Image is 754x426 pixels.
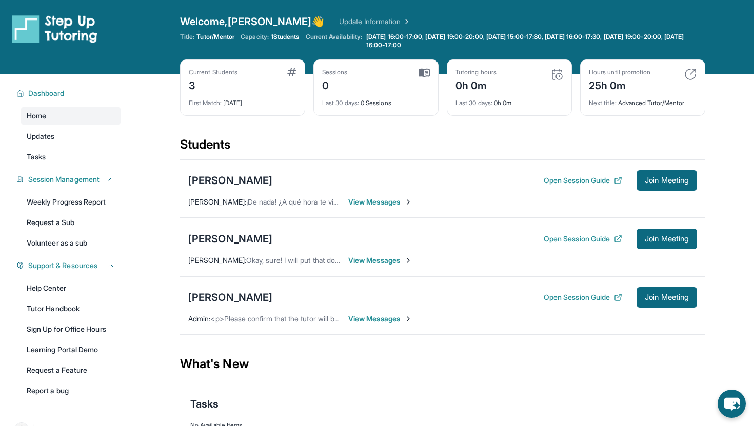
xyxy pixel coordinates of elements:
button: Join Meeting [637,170,697,191]
span: Dashboard [28,88,65,98]
span: Okay, sure! I will put that down. Feel free to reach out if you need to make any schedule adjustm... [246,256,689,265]
img: Chevron Right [401,16,411,27]
span: Current Availability: [306,33,362,49]
div: [PERSON_NAME] [188,290,272,305]
img: card [287,68,296,76]
img: Chevron-Right [404,198,412,206]
span: Support & Resources [28,260,97,271]
img: card [419,68,430,77]
span: Home [27,111,46,121]
span: Session Management [28,174,100,185]
div: [DATE] [189,93,296,107]
div: Students [180,136,705,159]
button: Join Meeting [637,229,697,249]
div: Current Students [189,68,237,76]
button: chat-button [718,390,746,418]
img: card [551,68,563,80]
span: ¡De nada! ¿A qué hora te viene bien? 😊 [246,197,376,206]
span: <p>Please confirm that the tutor will be able to attend your first assigned meeting time before j... [210,314,581,323]
a: Request a Sub [21,213,121,232]
span: [PERSON_NAME] : [188,197,246,206]
div: Advanced Tutor/Mentor [589,93,697,107]
div: 25h 0m [589,76,650,93]
div: 0 [322,76,348,93]
span: Tasks [27,152,46,162]
span: View Messages [348,314,412,324]
span: [DATE] 16:00-17:00, [DATE] 19:00-20:00, [DATE] 15:00-17:30, [DATE] 16:00-17:30, [DATE] 19:00-20:0... [366,33,703,49]
button: Open Session Guide [544,175,622,186]
span: Capacity: [241,33,269,41]
button: Session Management [24,174,115,185]
span: Title: [180,33,194,41]
a: Home [21,107,121,125]
span: Next title : [589,99,617,107]
a: Help Center [21,279,121,297]
span: Last 30 days : [322,99,359,107]
div: 0h 0m [455,76,497,93]
div: Sessions [322,68,348,76]
a: Request a Feature [21,361,121,379]
div: [PERSON_NAME] [188,232,272,246]
span: Last 30 days : [455,99,492,107]
button: Join Meeting [637,287,697,308]
a: Update Information [339,16,411,27]
span: Join Meeting [645,177,689,184]
span: [PERSON_NAME] : [188,256,246,265]
a: Volunteer as a sub [21,234,121,252]
span: Tasks [190,397,219,411]
a: [DATE] 16:00-17:00, [DATE] 19:00-20:00, [DATE] 15:00-17:30, [DATE] 16:00-17:30, [DATE] 19:00-20:0... [364,33,705,49]
a: Sign Up for Office Hours [21,320,121,338]
img: card [684,68,697,80]
button: Support & Resources [24,260,115,271]
span: Tutor/Mentor [196,33,234,41]
button: Open Session Guide [544,292,622,302]
a: Learning Portal Demo [21,340,121,359]
div: 0h 0m [455,93,563,107]
a: Report a bug [21,381,121,400]
div: [PERSON_NAME] [188,173,272,188]
span: Join Meeting [645,236,689,242]
img: Chevron-Right [404,256,412,265]
a: Weekly Progress Report [21,193,121,211]
span: View Messages [348,255,412,266]
span: Join Meeting [645,294,689,300]
div: 0 Sessions [322,93,430,107]
div: 3 [189,76,237,93]
img: Chevron-Right [404,315,412,323]
a: Tutor Handbook [21,299,121,318]
a: Tasks [21,148,121,166]
div: What's New [180,341,705,387]
button: Dashboard [24,88,115,98]
img: logo [12,14,97,43]
span: Updates [27,131,55,141]
span: Welcome, [PERSON_NAME] 👋 [180,14,325,29]
span: Admin : [188,314,210,323]
div: Hours until promotion [589,68,650,76]
div: Tutoring hours [455,68,497,76]
button: Open Session Guide [544,234,622,244]
span: 1 Students [271,33,300,41]
span: First Match : [189,99,222,107]
span: View Messages [348,197,412,207]
a: Updates [21,127,121,146]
